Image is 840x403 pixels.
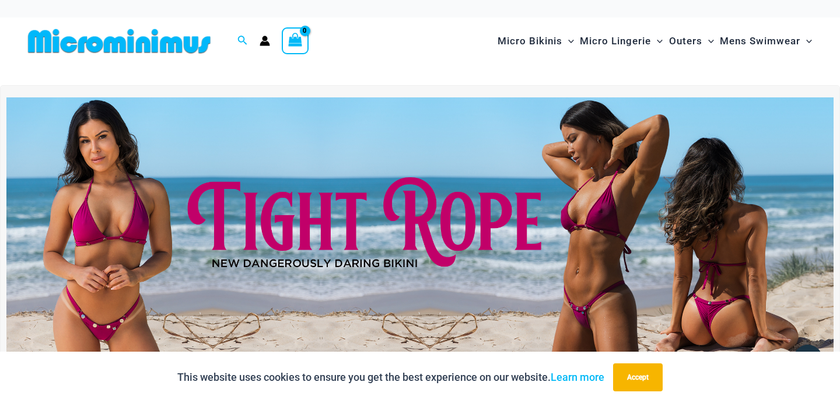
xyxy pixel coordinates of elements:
a: Learn more [551,371,604,383]
button: Accept [613,363,663,391]
a: OutersMenu ToggleMenu Toggle [666,23,717,59]
span: Outers [669,26,702,56]
a: Account icon link [260,36,270,46]
a: Search icon link [237,34,248,48]
span: Micro Bikinis [498,26,562,56]
span: Mens Swimwear [720,26,800,56]
a: Mens SwimwearMenu ToggleMenu Toggle [717,23,815,59]
img: MM SHOP LOGO FLAT [23,28,215,54]
span: Menu Toggle [800,26,812,56]
span: Micro Lingerie [580,26,651,56]
img: Tight Rope Pink Bikini [6,97,834,379]
span: Menu Toggle [651,26,663,56]
span: Menu Toggle [562,26,574,56]
span: Menu Toggle [702,26,714,56]
p: This website uses cookies to ensure you get the best experience on our website. [177,369,604,386]
a: View Shopping Cart, empty [282,27,309,54]
a: Micro LingerieMenu ToggleMenu Toggle [577,23,666,59]
a: Micro BikinisMenu ToggleMenu Toggle [495,23,577,59]
nav: Site Navigation [493,22,817,61]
